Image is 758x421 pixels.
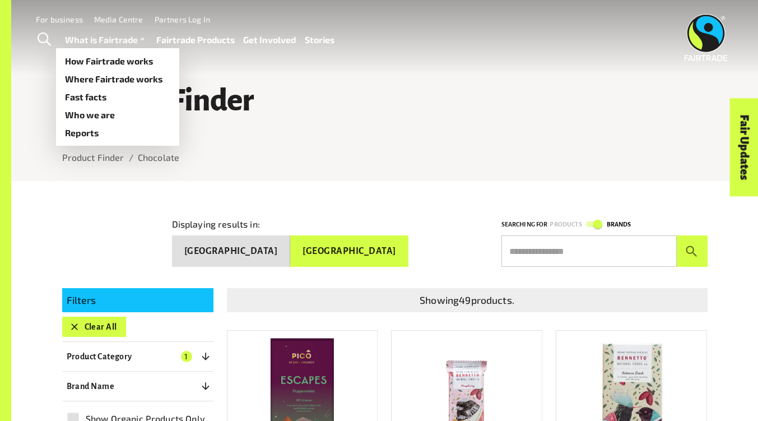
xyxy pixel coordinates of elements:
[62,346,213,367] button: Product Category
[62,151,708,164] nav: breadcrumb
[56,124,179,142] a: Reports
[155,15,210,24] a: Partners Log In
[685,14,728,61] img: Fairtrade Australia New Zealand logo
[67,293,209,307] p: Filters
[231,293,703,307] p: Showing 49 products.
[67,350,132,363] p: Product Category
[30,26,58,54] a: Toggle Search
[62,152,124,163] a: Product Finder
[56,106,179,124] a: Who we are
[56,52,179,70] a: How Fairtrade works
[94,15,143,24] a: Media Centre
[56,88,179,106] a: Fast facts
[243,32,296,48] a: Get Involved
[501,219,548,230] p: Searching for
[138,152,179,163] a: Chocolate
[36,15,83,24] a: For business
[156,32,235,48] a: Fairtrade Products
[56,70,179,88] a: Where Fairtrade works
[305,32,334,48] a: Stories
[172,235,291,267] button: [GEOGRAPHIC_DATA]
[181,351,192,362] span: 1
[62,317,126,337] button: Clear All
[172,218,260,231] p: Displaying results in:
[65,32,147,48] a: What is Fairtrade
[62,376,213,396] button: Brand Name
[290,235,408,267] button: [GEOGRAPHIC_DATA]
[607,219,631,230] p: Brands
[62,84,708,117] h1: Product Finder
[67,380,115,393] p: Brand Name
[550,219,582,230] p: Products
[129,151,133,164] li: /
